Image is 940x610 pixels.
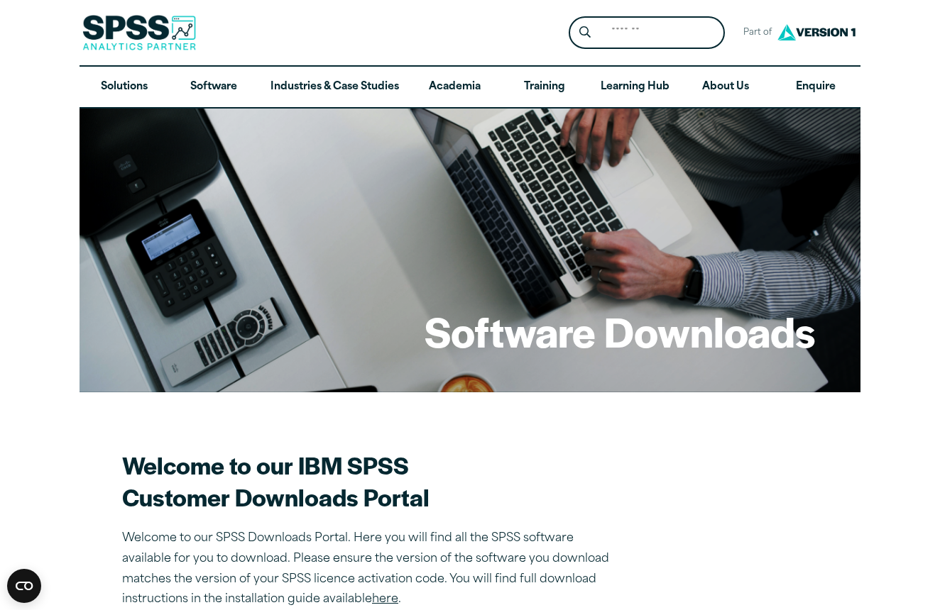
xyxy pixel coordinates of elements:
[7,569,41,603] button: Open CMP widget
[589,67,681,108] a: Learning Hub
[122,528,619,610] p: Welcome to our SPSS Downloads Portal. Here you will find all the SPSS software available for you ...
[122,449,619,513] h2: Welcome to our IBM SPSS Customer Downloads Portal
[80,67,860,108] nav: Desktop version of site main menu
[569,16,725,50] form: Site Header Search Form
[736,23,774,43] span: Part of
[681,67,770,108] a: About Us
[169,67,258,108] a: Software
[579,26,591,38] svg: Search magnifying glass icon
[771,67,860,108] a: Enquire
[410,67,500,108] a: Academia
[372,594,398,605] a: here
[774,19,859,45] img: Version1 Logo
[500,67,589,108] a: Training
[572,20,599,46] button: Search magnifying glass icon
[425,304,815,359] h1: Software Downloads
[82,15,196,50] img: SPSS Analytics Partner
[80,67,169,108] a: Solutions
[259,67,410,108] a: Industries & Case Studies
